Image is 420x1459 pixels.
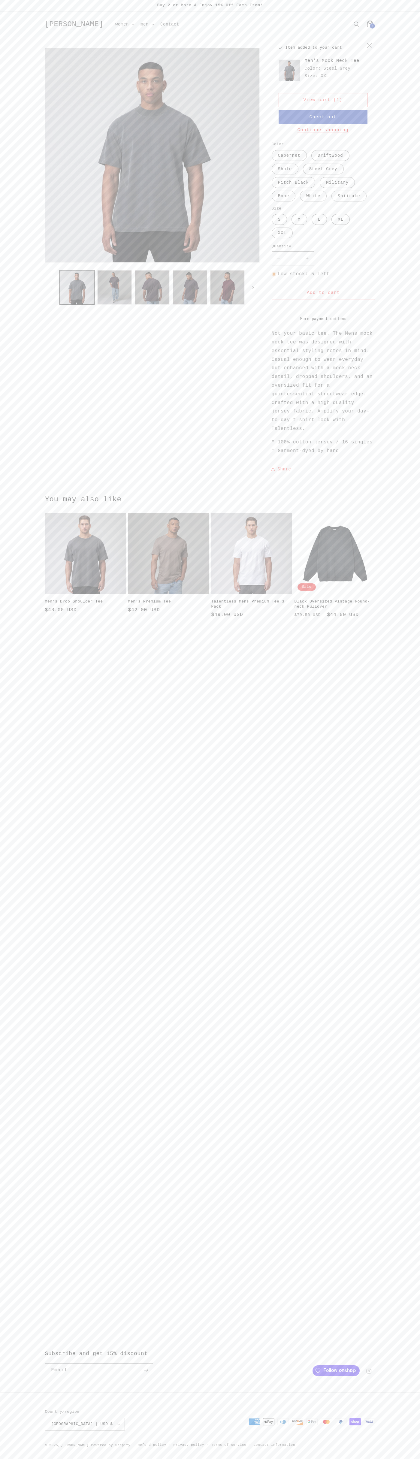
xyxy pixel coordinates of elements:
[272,206,282,212] legend: Size
[45,599,126,604] a: Men's Drop Shoulder Tee
[173,270,207,305] button: Load image 5 in gallery view
[272,286,375,300] button: Add to cart
[305,66,321,71] dt: Color:
[45,1350,310,1357] h2: Subscribe and get 15% discount
[211,599,292,609] a: Talentless Mens Premium Tee 3 Pack
[45,1409,125,1415] h2: Country/region
[97,270,132,305] button: Load image 3 in gallery view
[331,214,350,225] label: XL
[45,48,260,306] media-gallery: Gallery Viewer
[272,214,287,225] label: S
[60,270,94,305] button: Load image 1 in gallery view
[45,281,58,294] button: Slide left
[112,18,137,31] summary: women
[311,150,349,161] label: Driftwood
[292,214,307,225] label: M
[268,37,378,142] div: Item added to your cart
[43,19,106,30] a: [PERSON_NAME]
[140,1363,153,1377] button: Subscribe
[363,39,376,52] button: Close
[279,45,363,51] h2: Item added to your cart
[141,22,149,27] span: men
[210,270,245,305] button: Load image 8 in gallery view
[350,18,363,31] summary: Search
[211,1442,246,1448] a: Terms of service
[305,74,318,78] dt: Size:
[300,191,327,201] label: White
[272,243,375,249] label: Quantity
[272,141,285,147] legend: Color
[160,22,179,27] span: Contact
[45,1418,125,1430] button: [GEOGRAPHIC_DATA] | USD $
[115,22,129,27] span: women
[45,495,375,504] h2: You may also like
[272,150,307,161] label: Cabernet
[45,1443,89,1447] small: © 2025,
[91,1443,130,1447] a: Powered by Shopify
[272,164,298,174] label: Shale
[279,60,300,81] img: Men's Mock Neck Tee
[137,18,157,31] summary: men
[128,599,209,604] a: Men's Premium Tee
[272,177,315,188] label: Pitch Black
[138,1442,166,1448] a: Refund policy
[303,164,344,174] label: Steel Grey
[324,66,351,71] dd: Steel Grey
[321,74,329,78] dd: XXL
[272,316,375,322] a: More payment options
[45,20,104,28] span: [PERSON_NAME]
[295,127,350,133] button: Continue shopping
[135,270,169,305] button: Load image 4 in gallery view
[312,214,327,225] label: L
[272,329,375,433] p: Not your basic tee. The Mens mock neck tee was designed with essential styling notes in mind. Cas...
[295,599,375,609] a: Black Oversized Vintage Round-neck Pullover
[60,1443,89,1447] a: [PERSON_NAME]
[51,1421,113,1427] span: [GEOGRAPHIC_DATA] | USD $
[272,438,375,455] p: * 100% cotton jersey / 16 singles * Garment-dyed by hand
[157,18,183,31] a: Contact
[371,23,373,29] span: 1
[272,228,293,238] label: XXL
[320,177,355,188] label: Military
[253,1442,295,1448] a: Contact information
[272,463,291,476] summary: Share
[272,191,296,201] label: Bone
[279,93,367,107] a: View cart (1)
[174,1442,204,1448] a: Privacy policy
[305,58,359,64] h3: Men's Mock Neck Tee
[246,281,260,294] button: Slide right
[331,191,367,201] label: Shiitake
[157,3,263,8] span: Buy 2 or More & Enjoy 15% Off Each Item!
[279,110,367,124] button: Check out
[272,270,375,279] p: Low stock: 5 left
